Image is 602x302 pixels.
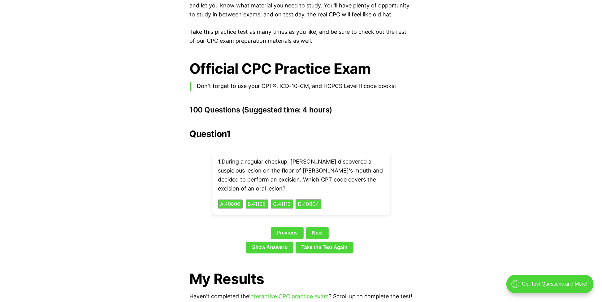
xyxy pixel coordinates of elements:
a: Take the Test Again [296,242,353,253]
button: C.41113 [271,199,293,209]
h1: My Results [190,271,413,287]
h3: 100 Questions (Suggested time: 4 hours) [190,106,413,114]
a: Show Answers [246,242,293,253]
a: interactive CPC practice exam [249,293,329,300]
p: Take this practice test as many times as you like, and be sure to check out the rest of our CPC e... [190,28,413,46]
p: Haven't completed the ? Scroll up to complete the test! [190,292,413,301]
button: D.40804 [296,199,321,209]
p: 1 . During a regular checkup, [PERSON_NAME] discovered a suspicious lesion on the floor of [PERSO... [218,157,384,193]
a: Previous [271,227,304,239]
h1: Official CPC Practice Exam [190,60,413,77]
button: B.41105 [246,199,268,209]
h2: Question 1 [190,129,413,139]
a: Next [306,227,329,239]
blockquote: Don't forget to use your CPT®, ICD-10-CM, and HCPCS Level II code books! [190,82,413,91]
iframe: portal-trigger [501,272,602,302]
button: A.40800 [218,199,243,209]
